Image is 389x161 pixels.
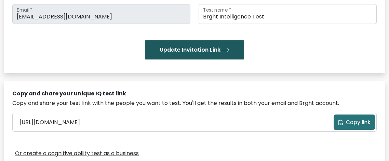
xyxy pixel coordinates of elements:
div: Copy and share your unique IQ test link [12,90,377,98]
a: Or create a cognitive ability test as a business [15,149,139,158]
span: Copy link [346,118,371,126]
button: Update Invitation Link [145,40,244,59]
input: Test name [199,4,377,24]
div: Copy and share your test link with the people you want to test. You'll get the results in both yo... [12,99,377,107]
input: Email [12,4,190,24]
button: Copy link [334,115,375,130]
